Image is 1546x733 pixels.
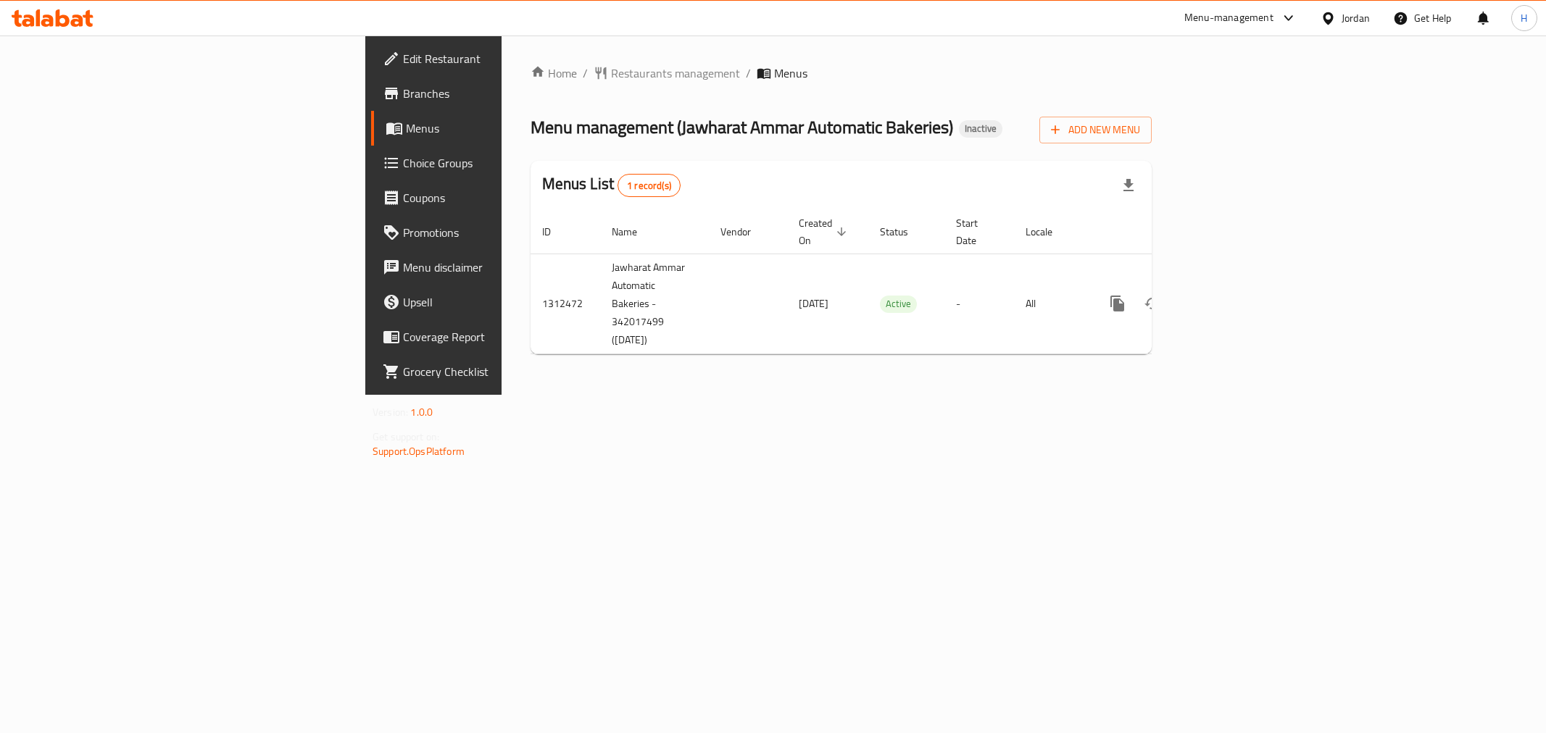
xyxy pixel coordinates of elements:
[944,254,1014,353] td: -
[1135,286,1170,321] button: Change Status
[373,427,439,446] span: Get support on:
[1521,10,1527,26] span: H
[611,64,740,82] span: Restaurants management
[371,76,623,111] a: Branches
[1100,286,1135,321] button: more
[720,223,770,240] span: Vendor
[1014,254,1089,353] td: All
[403,50,612,67] span: Edit Restaurant
[594,64,740,82] a: Restaurants management
[1051,121,1140,139] span: Add New Menu
[531,64,1152,82] nav: breadcrumb
[371,354,623,389] a: Grocery Checklist
[403,189,612,206] span: Coupons
[403,85,612,102] span: Branches
[371,215,623,250] a: Promotions
[1111,168,1146,203] div: Export file
[959,122,1002,135] span: Inactive
[612,223,656,240] span: Name
[956,214,997,249] span: Start Date
[542,173,681,197] h2: Menus List
[1089,210,1251,254] th: Actions
[403,224,612,241] span: Promotions
[371,180,623,215] a: Coupons
[1026,223,1071,240] span: Locale
[373,442,465,461] a: Support.OpsPlatform
[746,64,751,82] li: /
[403,363,612,380] span: Grocery Checklist
[371,111,623,146] a: Menus
[371,250,623,285] a: Menu disclaimer
[618,179,680,193] span: 1 record(s)
[1184,9,1273,27] div: Menu-management
[774,64,807,82] span: Menus
[799,294,828,313] span: [DATE]
[410,403,433,422] span: 1.0.0
[880,296,917,313] div: Active
[880,223,927,240] span: Status
[542,223,570,240] span: ID
[371,41,623,76] a: Edit Restaurant
[371,285,623,319] a: Upsell
[618,174,681,197] div: Total records count
[600,254,709,353] td: Jawharat Ammar Automatic Bakeries - 342017499 ([DATE])
[531,111,953,143] span: Menu management ( Jawharat Ammar Automatic Bakeries )
[531,210,1251,354] table: enhanced table
[373,403,408,422] span: Version:
[1342,10,1370,26] div: Jordan
[406,120,612,137] span: Menus
[1039,117,1152,143] button: Add New Menu
[371,146,623,180] a: Choice Groups
[799,214,851,249] span: Created On
[880,296,917,312] span: Active
[403,328,612,345] span: Coverage Report
[403,259,612,276] span: Menu disclaimer
[403,154,612,172] span: Choice Groups
[959,120,1002,138] div: Inactive
[403,293,612,311] span: Upsell
[371,319,623,354] a: Coverage Report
